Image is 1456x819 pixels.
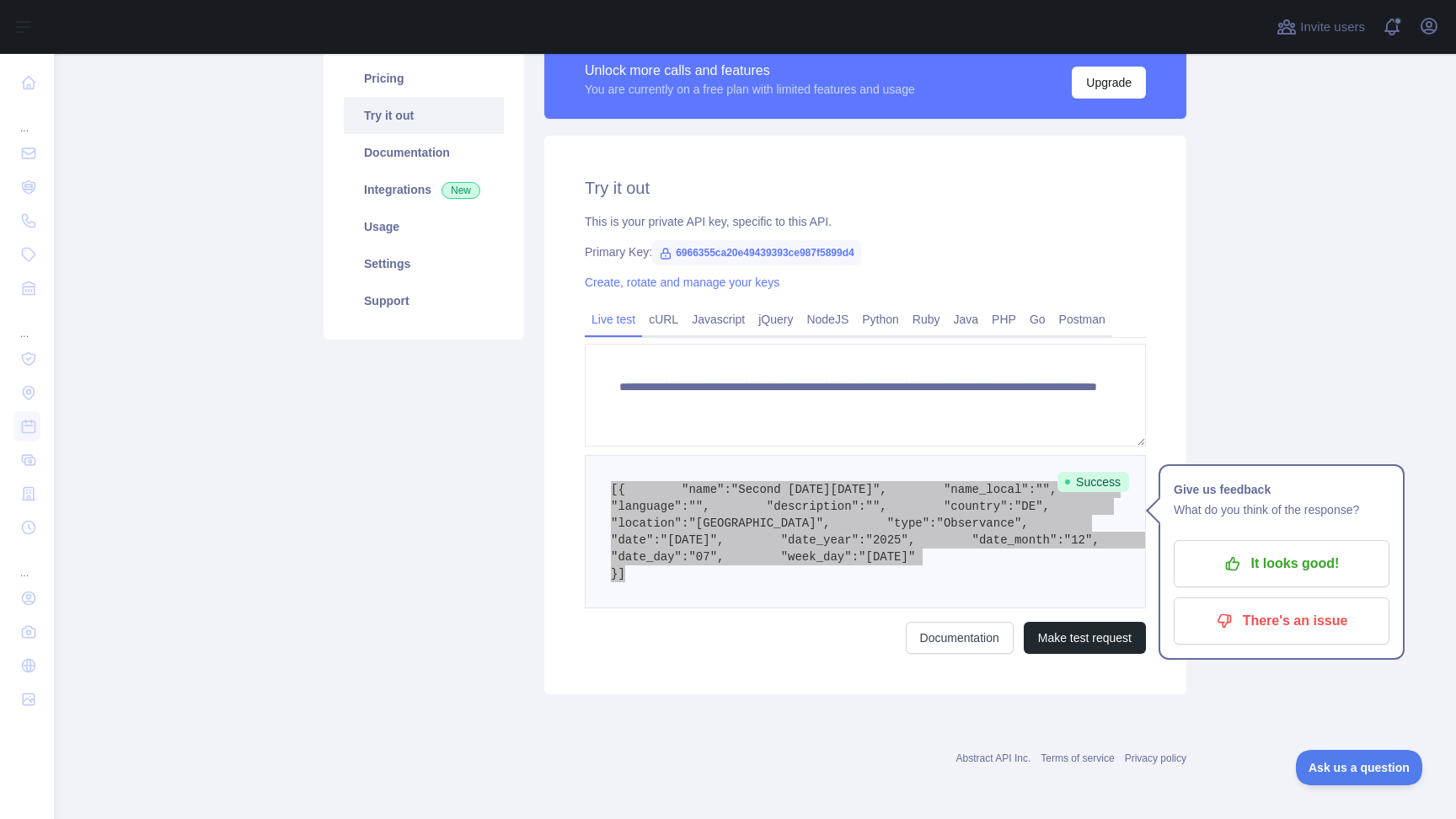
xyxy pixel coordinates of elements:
[855,306,906,333] a: Python
[1008,500,1014,513] span: :
[585,306,642,333] a: Live test
[859,500,865,513] span: :
[642,306,685,333] a: cURL
[585,213,1146,230] div: This is your private API key, specific to this API.
[1029,483,1036,496] span: :
[585,81,915,98] div: You are currently on a free plan with limited features and usage
[1273,13,1368,40] button: Invite users
[724,483,731,496] span: :
[859,550,915,564] span: "[DATE]"
[1125,752,1186,764] a: Privacy policy
[585,176,1146,200] h2: Try it out
[1036,483,1050,496] span: ""
[682,550,688,564] span: :
[972,533,1057,547] span: "date_month"
[688,517,823,530] span: "[GEOGRAPHIC_DATA]"
[937,517,1022,530] span: "Observance"
[731,483,880,496] span: "Second [DATE][DATE]"
[752,306,800,333] a: jQuery
[13,101,40,135] div: ...
[618,567,624,581] span: ]
[781,533,859,547] span: "date_year"
[1041,752,1114,764] a: Terms of service
[944,500,1008,513] span: "country"
[985,306,1023,333] a: PHP
[767,500,859,513] span: "description"
[344,97,504,134] a: Try it out
[1024,622,1146,654] button: Make test request
[1057,472,1129,492] span: Success
[685,306,752,333] a: Javascript
[344,245,504,282] a: Settings
[703,500,709,513] span: ,
[618,483,624,496] span: {
[1300,18,1365,37] span: Invite users
[611,500,682,513] span: "language"
[682,517,688,530] span: :
[344,208,504,245] a: Usage
[906,622,1014,654] a: Documentation
[344,60,504,97] a: Pricing
[1296,750,1422,785] iframe: Toggle Customer Support
[653,533,660,547] span: :
[1174,479,1389,500] h1: Give us feedback
[852,550,859,564] span: :
[611,550,682,564] span: "date_day"
[688,550,717,564] span: "07"
[1050,483,1057,496] span: ,
[866,533,908,547] span: "2025"
[908,533,915,547] span: ,
[611,517,682,530] span: "location"
[682,500,688,513] span: :
[1064,533,1093,547] span: "12"
[585,61,915,81] div: Unlock more calls and features
[781,550,852,564] span: "week_day"
[717,533,724,547] span: ,
[1014,500,1043,513] span: "DE"
[652,240,861,265] span: 6966355ca20e49439393ce987f5899d4
[865,500,880,513] span: ""
[1072,67,1146,99] button: Upgrade
[611,567,618,581] span: }
[688,500,703,513] span: ""
[906,306,947,333] a: Ruby
[682,483,724,496] span: "name"
[1174,500,1389,520] p: What do you think of the response?
[13,546,40,580] div: ...
[1023,306,1052,333] a: Go
[661,533,717,547] span: "[DATE]"
[1021,517,1028,530] span: ,
[1092,533,1099,547] span: ,
[823,517,830,530] span: ,
[880,483,886,496] span: ,
[929,517,936,530] span: :
[800,306,855,333] a: NodeJS
[880,500,886,513] span: ,
[1052,306,1112,333] a: Postman
[859,533,865,547] span: :
[947,306,986,333] a: Java
[611,533,653,547] span: "date"
[1057,533,1063,547] span: :
[585,244,1146,260] div: Primary Key:
[956,752,1031,764] a: Abstract API Inc.
[344,171,504,208] a: Integrations New
[887,517,929,530] span: "type"
[611,483,618,496] span: [
[1043,500,1050,513] span: ,
[344,282,504,319] a: Support
[585,276,779,289] a: Create, rotate and manage your keys
[13,307,40,340] div: ...
[344,134,504,171] a: Documentation
[717,550,724,564] span: ,
[944,483,1029,496] span: "name_local"
[442,182,480,199] span: New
